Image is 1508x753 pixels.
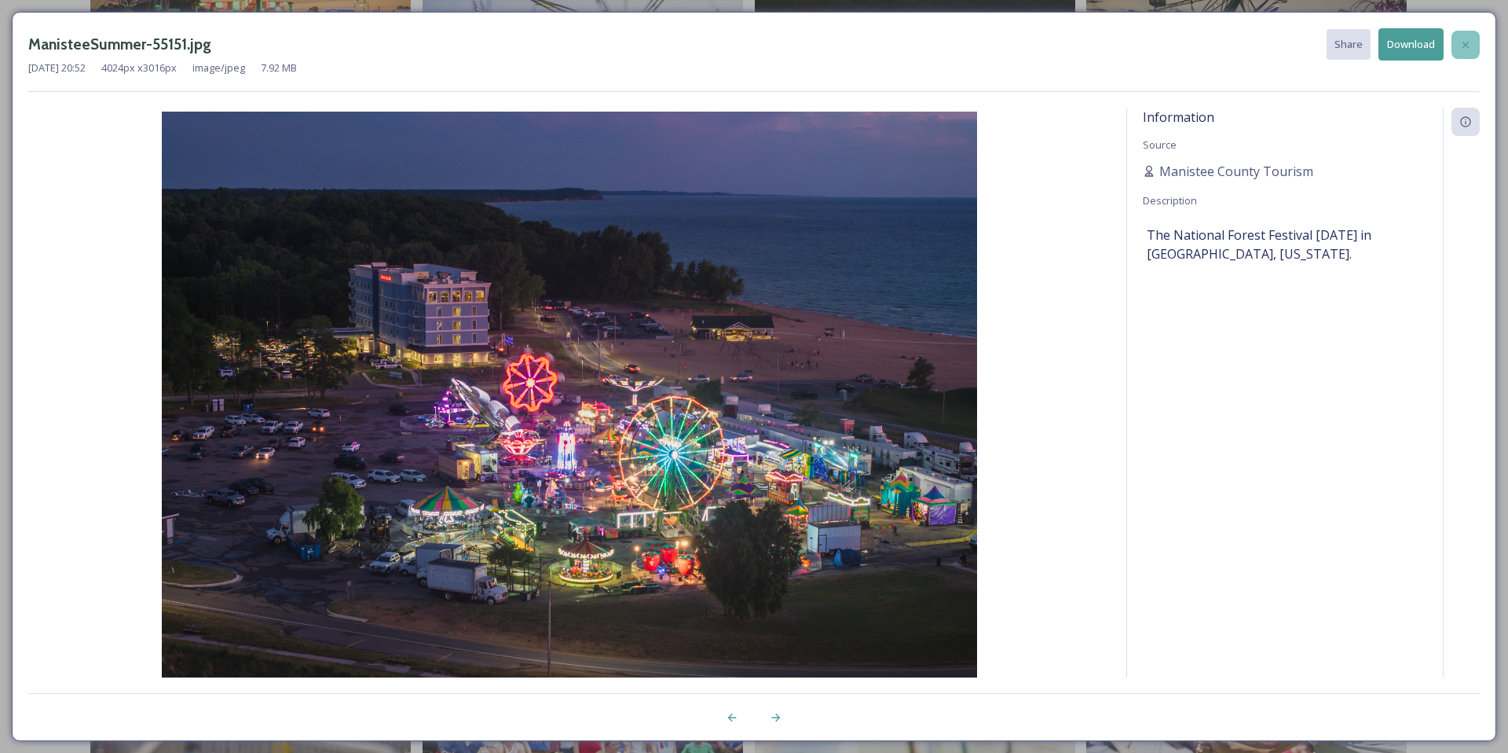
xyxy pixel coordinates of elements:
span: Information [1143,108,1214,126]
span: image/jpeg [192,61,245,75]
span: The National Forest Festival [DATE] in [GEOGRAPHIC_DATA], [US_STATE]. [1147,226,1423,263]
span: Source [1143,138,1177,152]
span: [DATE] 20:52 [28,61,86,75]
button: Download [1378,28,1444,61]
span: 4024 px x 3016 px [101,61,177,75]
span: Manistee County Tourism [1159,162,1313,181]
h3: ManisteeSummer-55151.jpg [28,33,211,56]
img: id%3AYnTrromvKqIAAAAAAAAZlA.jpg [28,112,1111,723]
span: 7.92 MB [261,61,297,75]
button: Share [1327,29,1371,60]
span: Description [1143,193,1197,208]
